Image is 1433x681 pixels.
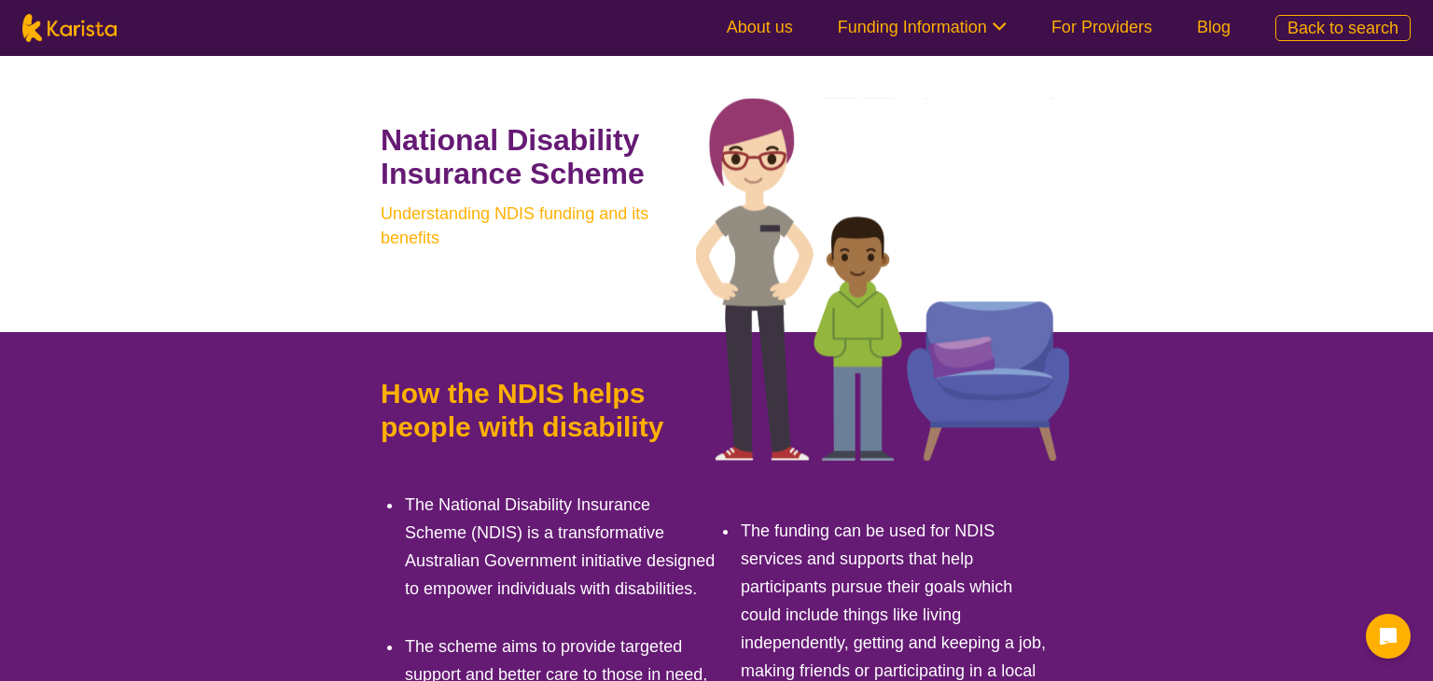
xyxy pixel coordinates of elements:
[381,202,678,250] b: Understanding NDIS funding and its benefits
[381,123,645,190] b: National Disability Insurance Scheme
[1197,18,1231,36] a: Blog
[696,98,1069,461] img: Search NDIS services with Karista
[22,14,117,42] img: Karista logo
[1287,19,1398,37] span: Back to search
[403,491,716,603] li: The National Disability Insurance Scheme (NDIS) is a transformative Australian Government initiat...
[1051,18,1152,36] a: For Providers
[1275,15,1411,41] a: Back to search
[838,18,1007,36] a: Funding Information
[727,18,793,36] a: About us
